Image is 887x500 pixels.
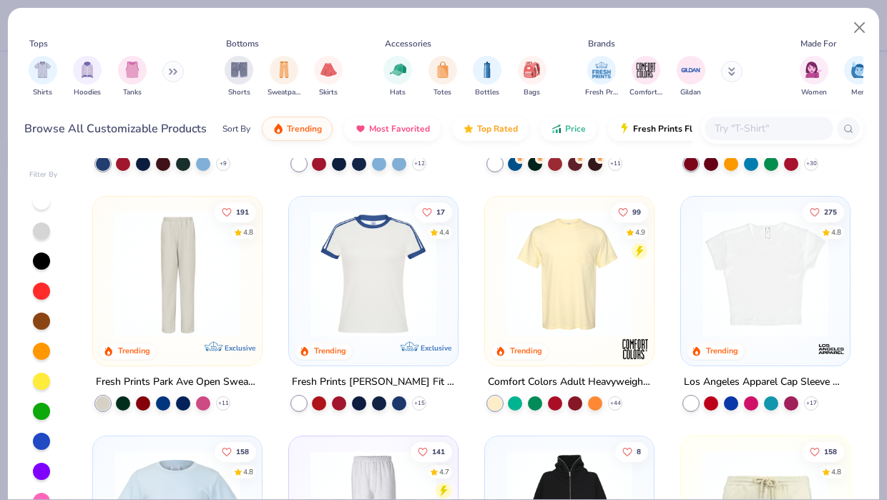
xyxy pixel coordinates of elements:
span: Skirts [319,87,338,98]
button: Like [611,202,648,222]
span: Exclusive [225,343,255,352]
span: Sweatpants [268,87,300,98]
span: Hats [390,87,406,98]
div: filter for Shorts [225,56,253,98]
div: filter for Bottles [473,56,501,98]
span: + 9 [220,160,227,168]
span: 17 [436,208,445,215]
div: Fresh Prints [PERSON_NAME] Fit [PERSON_NAME] Shirt with Stripes [292,373,455,391]
div: Bottoms [226,37,259,50]
div: filter for Comfort Colors [629,56,662,98]
button: filter button [314,56,343,98]
span: 141 [432,448,445,455]
img: 284e3bdb-833f-4f21-a3b0-720291adcbd9 [499,211,639,337]
button: filter button [73,56,102,98]
span: + 12 [414,160,425,168]
div: Browse All Customizable Products [24,120,207,137]
img: Hoodies Image [79,62,95,78]
div: 4.8 [244,227,254,237]
button: Like [411,441,452,461]
button: Like [803,441,844,461]
span: + 17 [805,398,816,407]
div: Comfort Colors Adult Heavyweight RS Pocket T-Shirt [488,373,651,391]
button: filter button [844,56,873,98]
button: filter button [225,56,253,98]
div: 4.4 [439,227,449,237]
div: Tops [29,37,48,50]
span: + 11 [218,398,229,407]
button: Like [215,202,257,222]
button: filter button [585,56,618,98]
span: Totes [433,87,451,98]
img: most_fav.gif [355,123,366,134]
div: Filter By [29,170,58,180]
img: f2707318-0607-4e9d-8b72-fe22b32ef8d9 [639,211,779,337]
button: filter button [428,56,457,98]
span: 99 [632,208,641,215]
div: filter for Sweatpants [268,56,300,98]
span: 191 [237,208,250,215]
div: filter for Shirts [29,56,57,98]
button: filter button [518,56,547,98]
div: 4.7 [439,466,449,477]
span: + 11 [609,160,620,168]
img: TopRated.gif [463,123,474,134]
button: Price [540,117,597,141]
button: Most Favorited [344,117,441,141]
span: Men [851,87,866,98]
div: filter for Skirts [314,56,343,98]
div: 4.9 [635,227,645,237]
span: Tanks [123,87,142,98]
img: Bottles Image [479,62,495,78]
div: filter for Hoodies [73,56,102,98]
span: 8 [637,448,641,455]
span: Bags [524,87,540,98]
img: Bags Image [524,62,539,78]
div: 4.8 [244,466,254,477]
div: filter for Gildan [677,56,705,98]
div: 4.8 [831,466,841,477]
button: filter button [800,56,828,98]
span: + 44 [609,398,620,407]
span: Hoodies [74,87,101,98]
img: Gildan Image [680,59,702,81]
button: Like [615,441,648,461]
button: Like [215,441,257,461]
button: filter button [677,56,705,98]
span: Shorts [228,87,250,98]
div: Accessories [385,37,431,50]
img: Shorts Image [231,62,248,78]
img: Sweatpants Image [276,62,292,78]
img: Comfort Colors Image [635,59,657,81]
div: 4.8 [831,227,841,237]
div: filter for Totes [428,56,457,98]
input: Try "T-Shirt" [713,120,823,137]
span: Fresh Prints Flash [633,123,707,134]
div: Los Angeles Apparel Cap Sleeve Baby Rib Crop Top [684,373,847,391]
img: Shirts Image [34,62,51,78]
span: Most Favorited [369,123,430,134]
img: flash.gif [619,123,630,134]
span: Exclusive [421,343,451,352]
img: 77058d13-6681-46a4-a602-40ee85a356b7 [443,211,584,337]
div: Fresh Prints Park Ave Open Sweatpants [96,373,259,391]
span: + 15 [414,398,425,407]
div: Brands [588,37,615,50]
span: 158 [824,448,837,455]
div: filter for Men [844,56,873,98]
img: trending.gif [273,123,284,134]
span: + 30 [805,160,816,168]
button: Like [415,202,452,222]
button: Top Rated [452,117,529,141]
div: filter for Tanks [118,56,147,98]
button: filter button [629,56,662,98]
button: Fresh Prints Flash [608,117,773,141]
img: e5540c4d-e74a-4e58-9a52-192fe86bec9f [303,211,443,337]
div: Sort By [222,122,250,135]
button: filter button [118,56,147,98]
button: Trending [262,117,333,141]
button: filter button [383,56,412,98]
span: Gildan [680,87,701,98]
span: Comfort Colors [629,87,662,98]
span: Bottles [475,87,499,98]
